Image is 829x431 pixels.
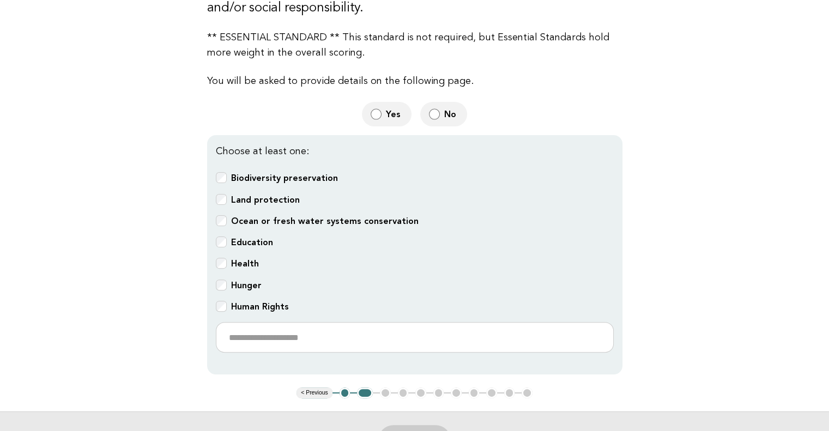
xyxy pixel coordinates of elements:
[296,387,332,398] button: < Previous
[231,173,338,183] b: Biodiversity preservation
[207,30,622,60] p: ** ESSENTIAL STANDARD ** This standard is not required, but Essential Standards hold more weight ...
[231,301,289,312] b: Human Rights
[444,108,458,120] span: No
[386,108,403,120] span: Yes
[429,108,440,120] input: No
[207,74,622,89] p: You will be asked to provide details on the following page.
[231,195,300,205] b: Land protection
[231,216,419,226] b: Ocean or fresh water systems conservation
[371,108,382,120] input: Yes
[357,387,373,398] button: 2
[231,280,262,290] b: Hunger
[340,387,350,398] button: 1
[216,144,614,159] p: Choose at least one:
[231,237,273,247] b: Education
[231,258,259,269] b: Health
